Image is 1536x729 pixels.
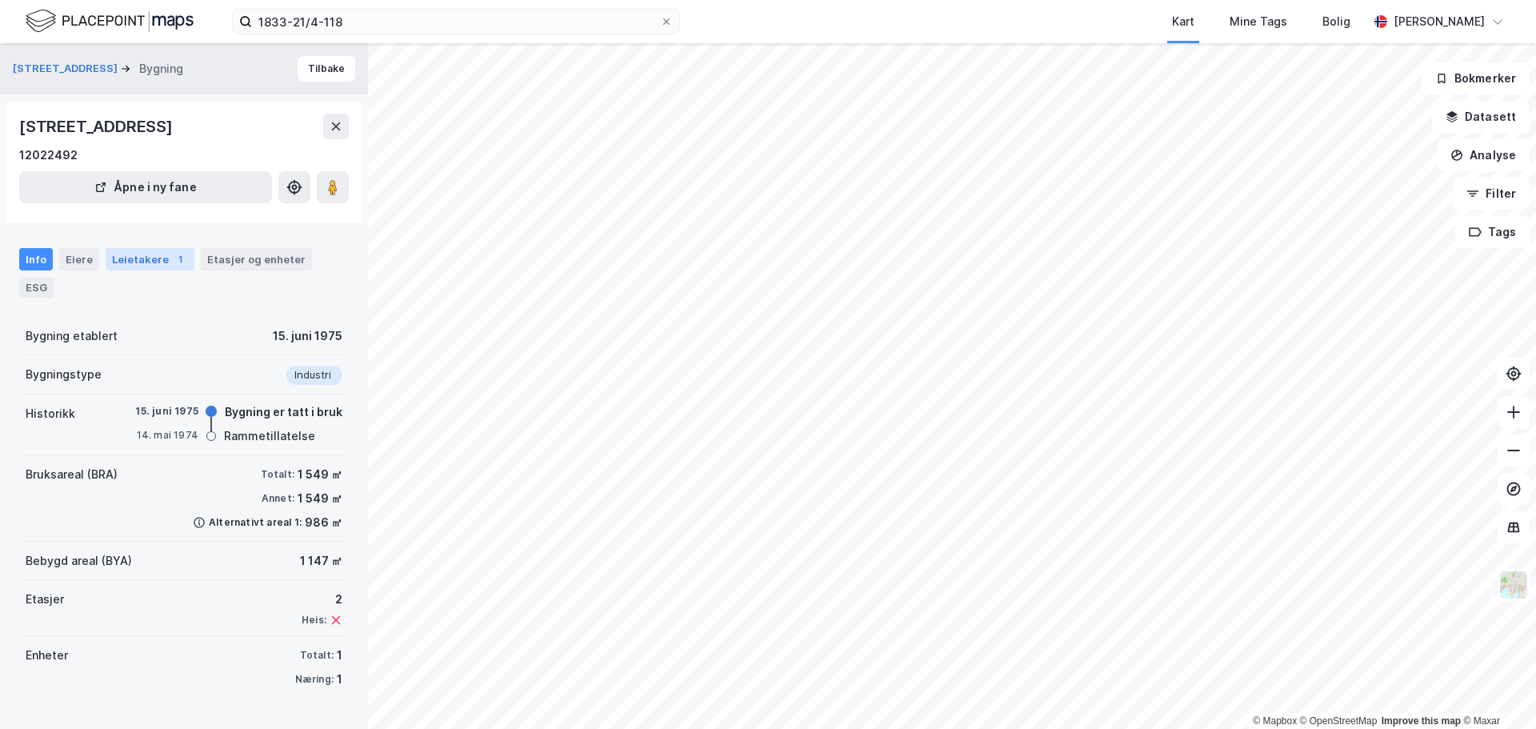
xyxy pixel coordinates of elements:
div: Historikk [26,404,75,423]
div: 1 [337,670,342,689]
div: Totalt: [261,468,294,481]
div: Bygning er tatt i bruk [225,403,342,422]
a: Mapbox [1253,715,1297,727]
div: 2 [302,590,342,609]
iframe: Chat Widget [1456,652,1536,729]
button: Analyse [1437,139,1530,171]
div: Annet: [262,492,294,505]
button: Tilbake [298,56,355,82]
div: Etasjer og enheter [207,252,306,266]
div: 12022492 [19,146,78,165]
div: 1 549 ㎡ [298,489,342,508]
div: 1 [337,646,342,665]
div: Kart [1172,12,1194,31]
div: 1 [172,251,188,267]
div: [STREET_ADDRESS] [19,114,176,139]
div: Bygning etablert [26,326,118,346]
input: Søk på adresse, matrikkel, gårdeiere, leietakere eller personer [252,10,660,34]
div: Rammetillatelse [224,427,315,446]
div: Etasjer [26,590,64,609]
div: 1 147 ㎡ [300,551,342,571]
div: 14. mai 1974 [134,428,198,443]
a: OpenStreetMap [1300,715,1378,727]
div: 15. juni 1975 [273,326,342,346]
div: [PERSON_NAME] [1394,12,1485,31]
div: Leietakere [106,248,194,270]
div: Kontrollprogram for chat [1456,652,1536,729]
button: Filter [1453,178,1530,210]
div: Bygningstype [26,365,102,384]
button: Tags [1455,216,1530,248]
div: Mine Tags [1230,12,1287,31]
button: Åpne i ny fane [19,171,272,203]
div: 986 ㎡ [305,513,342,532]
button: [STREET_ADDRESS] [13,61,121,77]
div: Enheter [26,646,68,665]
div: Bebygd areal (BYA) [26,551,132,571]
div: Bolig [1322,12,1350,31]
div: 15. juni 1975 [134,404,198,419]
div: 1 549 ㎡ [298,465,342,484]
div: Totalt: [300,649,334,662]
div: Bruksareal (BRA) [26,465,118,484]
div: Heis: [302,614,326,627]
img: logo.f888ab2527a4732fd821a326f86c7f29.svg [26,7,194,35]
div: Bygning [139,59,183,78]
div: Alternativt areal 1: [209,516,302,529]
div: Næring: [295,673,334,686]
div: ESG [19,277,54,298]
button: Bokmerker [1422,62,1530,94]
a: Improve this map [1382,715,1461,727]
button: Datasett [1432,101,1530,133]
img: Z [1498,570,1529,600]
div: Info [19,248,53,270]
div: Eiere [59,248,99,270]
